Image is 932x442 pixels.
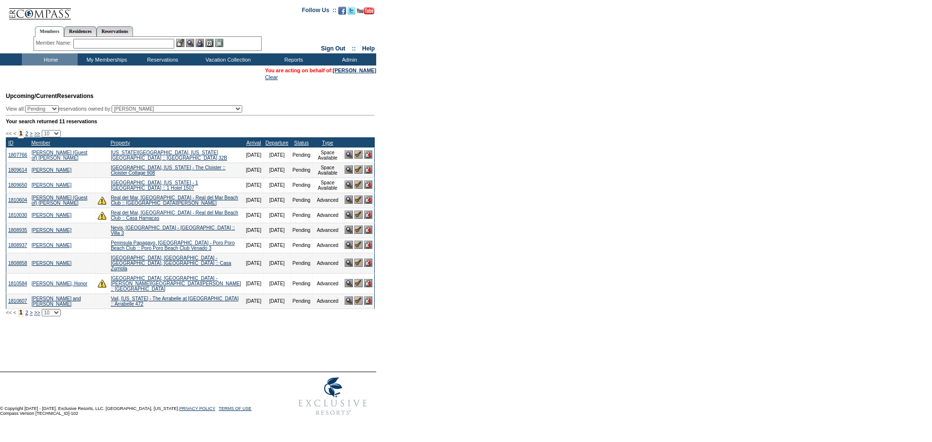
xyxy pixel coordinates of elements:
td: [DATE] [244,208,263,223]
img: Confirm Reservation [354,196,363,204]
span: 1 [18,129,24,138]
img: Confirm Reservation [354,226,363,234]
img: View Reservation [345,259,353,267]
a: 1808858 [8,261,27,266]
a: Departure [266,140,288,146]
td: Pending [290,178,313,193]
td: [DATE] [264,238,290,253]
img: There are insufficient days and/or tokens to cover this reservation [98,211,106,220]
td: Pending [290,223,313,238]
td: Pending [290,253,313,273]
a: [PERSON_NAME] (Guest of) [PERSON_NAME] [32,195,87,206]
td: Advanced [313,208,343,223]
img: There are insufficient days and/or tokens to cover this reservation [98,279,106,288]
img: There are insufficient days and/or tokens to cover this reservation [98,196,106,205]
span: < [13,310,16,315]
img: Confirm Reservation [354,296,363,305]
div: Your search returned 11 reservations [6,118,375,124]
img: Cancel Reservation [364,196,372,204]
img: Become our fan on Facebook [338,7,346,15]
a: Member [31,140,50,146]
td: Advanced [313,193,343,208]
img: Exclusive Resorts [289,372,376,421]
span: << [6,310,12,315]
img: Confirm Reservation [354,279,363,287]
a: Property [111,140,130,146]
img: Confirm Reservation [354,180,363,189]
a: PRIVACY POLICY [179,406,215,411]
a: 1810604 [8,197,27,203]
a: Clear [265,74,278,80]
a: > [30,131,33,136]
span: << [6,131,12,136]
td: Pending [290,294,313,309]
a: 2 [25,310,28,315]
img: Cancel Reservation [364,226,372,234]
div: View all: reservations owned by: [6,105,247,113]
span: :: [352,45,356,52]
img: Cancel Reservation [364,211,372,219]
td: [DATE] [264,163,290,178]
td: Advanced [313,223,343,238]
td: Reservations [133,53,189,65]
img: b_edit.gif [176,39,184,47]
a: 2 [25,131,28,136]
img: View Reservation [345,196,353,204]
img: View Reservation [345,150,353,159]
td: Pending [290,163,313,178]
td: Space Available [313,163,343,178]
a: [PERSON_NAME] [333,67,376,73]
td: Pending [290,238,313,253]
td: [DATE] [244,238,263,253]
img: View Reservation [345,226,353,234]
a: 1808935 [8,228,27,233]
td: [DATE] [264,178,290,193]
a: [GEOGRAPHIC_DATA], [GEOGRAPHIC_DATA] - [GEOGRAPHIC_DATA], [GEOGRAPHIC_DATA] :: Casa Zurriola [111,255,231,271]
td: Advanced [313,253,343,273]
a: 1810584 [8,281,27,286]
span: < [13,131,16,136]
td: [DATE] [244,193,263,208]
a: Become our fan on Facebook [338,10,346,16]
a: 1809614 [8,167,27,173]
a: [PERSON_NAME] [32,213,71,218]
td: Space Available [313,147,343,163]
a: [PERSON_NAME] and [PERSON_NAME] [32,296,81,307]
img: Confirm Reservation [354,259,363,267]
a: Follow us on Twitter [348,10,355,16]
a: > [30,310,33,315]
a: 1810030 [8,213,27,218]
a: Nevis, [GEOGRAPHIC_DATA] - [GEOGRAPHIC_DATA] :: Villa 3 [111,225,235,236]
td: [DATE] [264,208,290,223]
a: Arrival [246,140,261,146]
a: 1809650 [8,182,27,188]
td: Pending [290,147,313,163]
td: [DATE] [264,273,290,294]
a: Vail, [US_STATE] - The Arrabelle at [GEOGRAPHIC_DATA] :: Arrabelle 472 [111,296,238,307]
img: Confirm Reservation [354,211,363,219]
td: [DATE] [244,223,263,238]
a: 1807766 [8,152,27,158]
a: [GEOGRAPHIC_DATA], [US_STATE] - The Cloister :: Cloister Cottage 908 [111,165,225,176]
a: Type [322,140,333,146]
img: View [186,39,194,47]
span: 1 [18,308,24,317]
td: Pending [290,208,313,223]
td: [DATE] [244,273,263,294]
img: Cancel Reservation [364,259,372,267]
td: [DATE] [244,163,263,178]
a: Reservations [97,26,133,36]
span: Upcoming/Current [6,93,57,99]
img: Reservations [205,39,214,47]
img: Follow us on Twitter [348,7,355,15]
img: Confirm Reservation [354,150,363,159]
a: [US_STATE][GEOGRAPHIC_DATA], [US_STATE][GEOGRAPHIC_DATA] :: [GEOGRAPHIC_DATA] 32B [111,150,227,161]
a: TERMS OF USE [219,406,252,411]
a: [GEOGRAPHIC_DATA], [US_STATE] - 1 [GEOGRAPHIC_DATA] :: 1 Hotel 1507 [111,180,198,191]
a: Subscribe to our YouTube Channel [357,10,374,16]
td: [DATE] [244,178,263,193]
a: [PERSON_NAME] [32,167,71,173]
img: Impersonate [196,39,204,47]
td: [DATE] [244,147,263,163]
td: Reports [265,53,320,65]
